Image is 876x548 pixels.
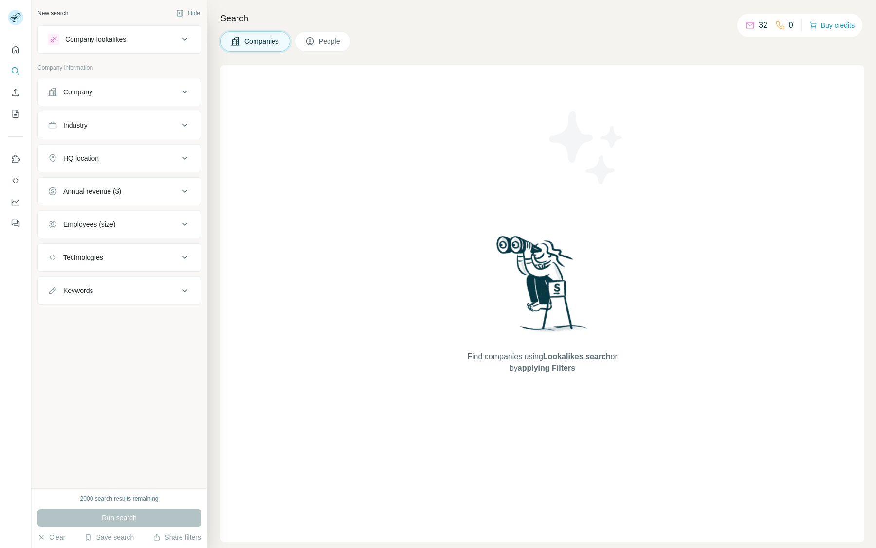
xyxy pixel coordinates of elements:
button: Annual revenue ($) [38,180,201,203]
button: Company lookalikes [38,28,201,51]
div: Annual revenue ($) [63,186,121,196]
div: Company [63,87,92,97]
div: Employees (size) [63,219,115,229]
button: Technologies [38,246,201,269]
button: Keywords [38,279,201,302]
p: Company information [37,63,201,72]
button: HQ location [38,146,201,170]
button: Use Surfe API [8,172,23,189]
button: Company [38,80,201,104]
button: Hide [169,6,207,20]
span: Find companies using or by [464,351,620,374]
button: Save search [84,532,134,542]
p: 0 [789,19,793,31]
button: Use Surfe on LinkedIn [8,150,23,168]
div: 2000 search results remaining [80,494,159,503]
button: Industry [38,113,201,137]
button: Enrich CSV [8,84,23,101]
button: Share filters [153,532,201,542]
div: Industry [63,120,88,130]
button: Employees (size) [38,213,201,236]
div: HQ location [63,153,99,163]
div: Company lookalikes [65,35,126,44]
button: My lists [8,105,23,123]
h4: Search [220,12,864,25]
span: applying Filters [518,364,575,372]
button: Dashboard [8,193,23,211]
button: Search [8,62,23,80]
div: New search [37,9,68,18]
button: Quick start [8,41,23,58]
span: People [319,37,341,46]
button: Clear [37,532,65,542]
div: Keywords [63,286,93,295]
img: Surfe Illustration - Stars [543,104,630,192]
span: Companies [244,37,280,46]
div: Technologies [63,253,103,262]
button: Feedback [8,215,23,232]
p: 32 [759,19,767,31]
span: Lookalikes search [543,352,611,361]
button: Buy credits [809,18,855,32]
img: Surfe Illustration - Woman searching with binoculars [492,233,593,342]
